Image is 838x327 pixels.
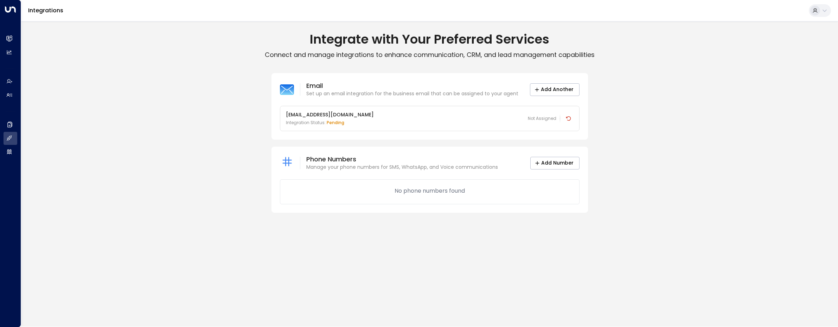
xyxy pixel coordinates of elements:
[530,83,580,96] button: Add Another
[530,157,580,169] button: Add Number
[286,120,374,126] p: Integration Status:
[306,155,498,163] p: Phone Numbers
[306,163,498,171] p: Manage your phone numbers for SMS, WhatsApp, and Voice communications
[306,82,518,90] p: Email
[21,51,838,59] p: Connect and manage integrations to enhance communication, CRM, and lead management capabilities
[286,111,374,118] p: [EMAIL_ADDRESS][DOMAIN_NAME]
[327,120,344,126] span: pending
[21,32,838,47] h1: Integrate with Your Preferred Services
[28,6,63,14] a: Integrations
[528,115,556,122] span: Not Assigned
[395,187,465,195] p: No phone numbers found
[306,90,518,97] p: Set up an email integration for the business email that can be assigned to your agent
